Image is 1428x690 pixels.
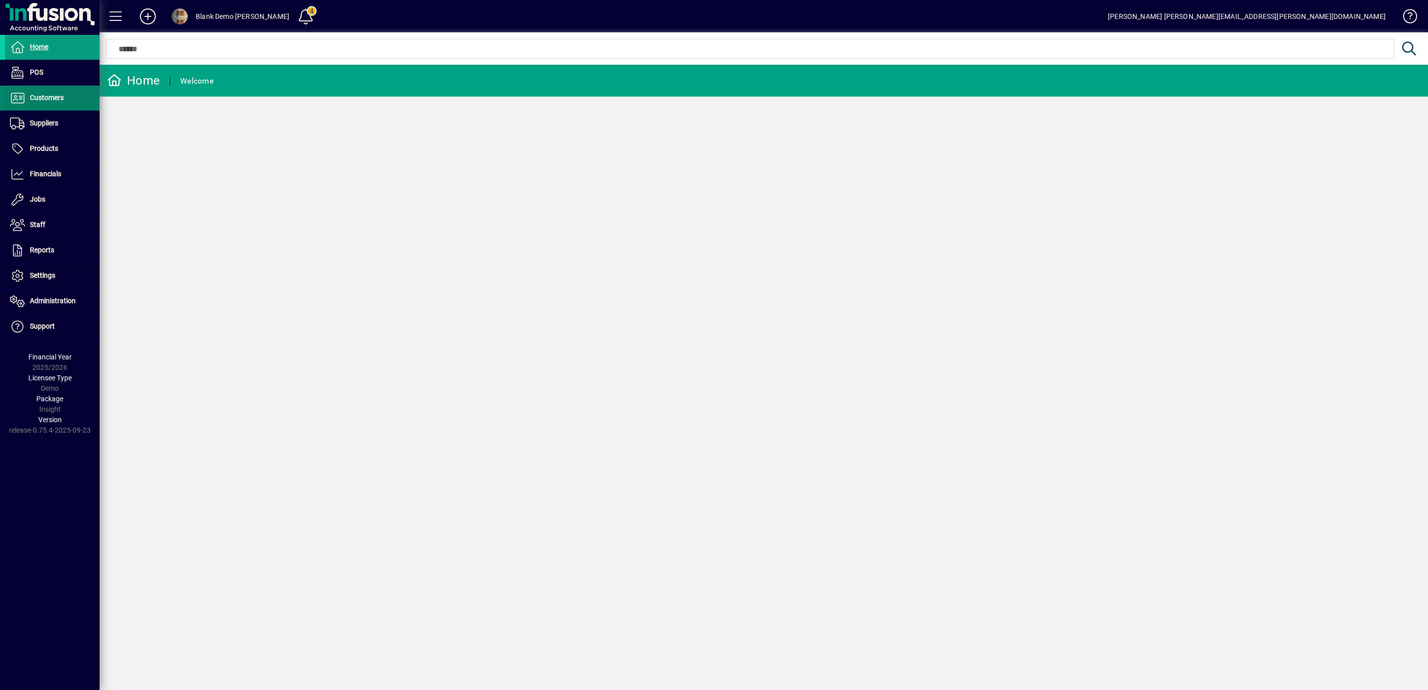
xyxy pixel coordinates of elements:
[30,297,76,305] span: Administration
[132,7,164,25] button: Add
[5,60,100,85] a: POS
[30,195,45,203] span: Jobs
[36,395,63,403] span: Package
[30,271,55,279] span: Settings
[30,68,43,76] span: POS
[28,353,72,361] span: Financial Year
[5,289,100,314] a: Administration
[30,322,55,330] span: Support
[5,136,100,161] a: Products
[30,246,54,254] span: Reports
[164,7,196,25] button: Profile
[5,238,100,263] a: Reports
[30,170,61,178] span: Financials
[5,162,100,187] a: Financials
[196,8,289,24] div: Blank Demo [PERSON_NAME]
[30,119,58,127] span: Suppliers
[5,111,100,136] a: Suppliers
[5,314,100,339] a: Support
[28,374,72,382] span: Licensee Type
[5,213,100,237] a: Staff
[5,86,100,111] a: Customers
[30,221,45,229] span: Staff
[30,144,58,152] span: Products
[30,43,48,51] span: Home
[1396,2,1416,34] a: Knowledge Base
[38,416,62,424] span: Version
[180,73,214,89] div: Welcome
[107,73,160,89] div: Home
[1108,8,1386,24] div: [PERSON_NAME] [PERSON_NAME][EMAIL_ADDRESS][PERSON_NAME][DOMAIN_NAME]
[5,187,100,212] a: Jobs
[30,94,64,102] span: Customers
[5,263,100,288] a: Settings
